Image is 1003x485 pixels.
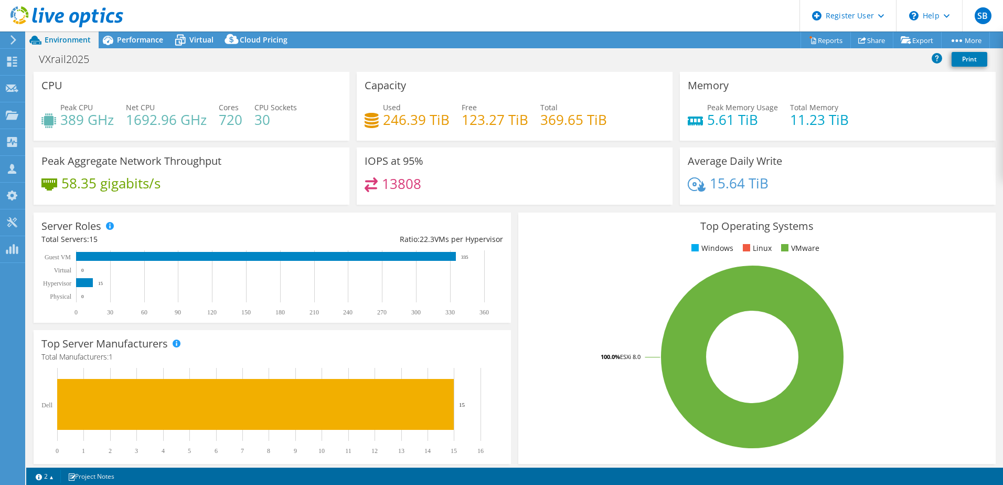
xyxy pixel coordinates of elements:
text: Virtual [54,267,72,274]
text: 335 [461,255,468,260]
text: 10 [318,447,325,455]
text: 30 [107,309,113,316]
text: 0 [81,294,84,299]
text: 180 [275,309,285,316]
text: 6 [215,447,218,455]
h4: 13808 [382,178,421,189]
a: Project Notes [60,470,122,483]
h4: 369.65 TiB [540,114,607,125]
div: Ratio: VMs per Hypervisor [272,234,503,245]
text: 9 [294,447,297,455]
text: 300 [411,309,421,316]
h4: 246.39 TiB [383,114,450,125]
text: 2 [109,447,112,455]
text: 270 [377,309,387,316]
a: Print [952,52,987,67]
a: Share [850,32,893,48]
text: 16 [477,447,484,455]
li: VMware [778,242,819,254]
span: Used [383,102,401,112]
a: More [941,32,990,48]
text: 3 [135,447,138,455]
text: 7 [241,447,244,455]
text: 120 [207,309,217,316]
text: 14 [424,447,431,455]
span: 22.3 [420,234,434,244]
h3: IOPS at 95% [365,155,423,167]
text: Dell [41,402,52,409]
h3: Server Roles [41,220,101,232]
span: Net CPU [126,102,155,112]
h4: 720 [219,114,242,125]
text: 90 [175,309,181,316]
span: Peak CPU [60,102,93,112]
span: Cloud Pricing [240,35,287,45]
span: Total Memory [790,102,838,112]
tspan: ESXi 8.0 [620,353,641,361]
h4: 15.64 TiB [710,177,769,189]
text: 240 [343,309,353,316]
h3: Top Server Manufacturers [41,338,168,350]
text: 0 [81,268,84,273]
span: Environment [45,35,91,45]
text: 150 [241,309,251,316]
li: Windows [689,242,733,254]
a: Reports [801,32,851,48]
span: Cores [219,102,239,112]
text: 330 [445,309,455,316]
span: SB [975,7,991,24]
a: Export [893,32,942,48]
h4: Total Manufacturers: [41,351,503,363]
text: 0 [74,309,78,316]
h4: 58.35 gigabits/s [61,177,161,189]
h4: 30 [254,114,297,125]
text: 13 [398,447,404,455]
span: 15 [89,234,98,244]
span: 1 [109,352,113,362]
span: Performance [117,35,163,45]
text: 60 [141,309,147,316]
text: 15 [459,402,465,408]
text: 11 [345,447,351,455]
svg: \n [909,11,919,20]
text: Guest VM [45,254,71,261]
h3: Top Operating Systems [526,220,988,232]
h3: Capacity [365,80,406,91]
h4: 123.27 TiB [462,114,528,125]
a: 2 [28,470,61,483]
span: Free [462,102,477,112]
h1: VXrail2025 [34,54,105,65]
h3: Memory [688,80,729,91]
span: Total [540,102,558,112]
tspan: 100.0% [601,353,620,361]
h3: Average Daily Write [688,155,782,167]
span: Peak Memory Usage [707,102,778,112]
text: 12 [371,447,378,455]
h4: 5.61 TiB [707,114,778,125]
text: 15 [98,281,103,286]
text: 0 [56,447,59,455]
text: Physical [50,293,71,300]
span: CPU Sockets [254,102,297,112]
text: 15 [451,447,457,455]
text: 1 [82,447,85,455]
text: Hypervisor [43,280,71,287]
li: Linux [740,242,772,254]
text: 4 [162,447,165,455]
span: Virtual [189,35,214,45]
h4: 1692.96 GHz [126,114,207,125]
text: 8 [267,447,270,455]
div: Total Servers: [41,234,272,245]
h4: 11.23 TiB [790,114,849,125]
text: 210 [310,309,319,316]
h3: CPU [41,80,62,91]
text: 5 [188,447,191,455]
h4: 389 GHz [60,114,114,125]
h3: Peak Aggregate Network Throughput [41,155,221,167]
text: 360 [479,309,489,316]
